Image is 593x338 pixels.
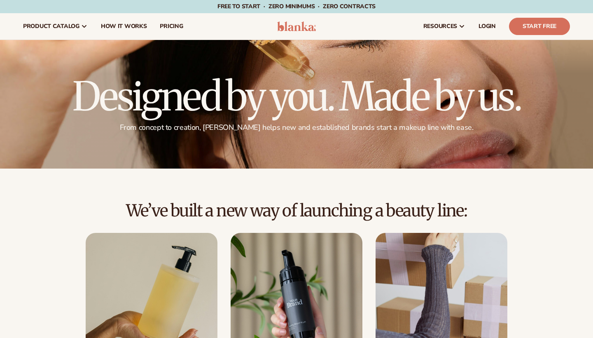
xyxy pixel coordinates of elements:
span: How It Works [101,23,147,30]
p: From concept to creation, [PERSON_NAME] helps new and established brands start a makeup line with... [23,123,570,132]
span: pricing [160,23,183,30]
a: LOGIN [472,13,502,40]
a: How It Works [94,13,154,40]
img: logo [277,21,316,31]
span: resources [423,23,457,30]
a: resources [417,13,472,40]
a: product catalog [16,13,94,40]
span: product catalog [23,23,79,30]
a: Start Free [509,18,570,35]
span: LOGIN [479,23,496,30]
h2: We’ve built a new way of launching a beauty line: [23,202,570,220]
span: Free to start · ZERO minimums · ZERO contracts [217,2,376,10]
h1: Designed by you. Made by us. [23,77,570,116]
a: pricing [153,13,189,40]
